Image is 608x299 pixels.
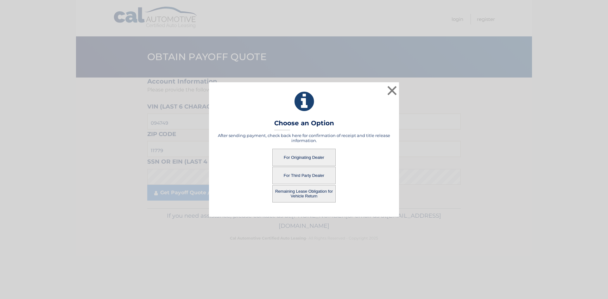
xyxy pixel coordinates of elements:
[217,133,391,143] h5: After sending payment, check back here for confirmation of receipt and title release information.
[386,84,398,97] button: ×
[272,167,336,184] button: For Third Party Dealer
[272,149,336,166] button: For Originating Dealer
[272,185,336,202] button: Remaining Lease Obligation for Vehicle Return
[274,119,334,130] h3: Choose an Option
